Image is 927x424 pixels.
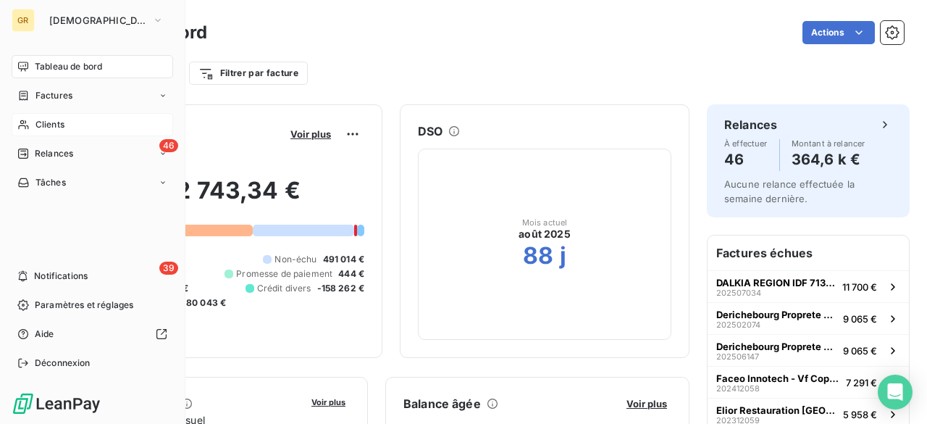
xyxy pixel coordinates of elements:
span: Montant à relancer [792,139,865,148]
span: [DEMOGRAPHIC_DATA] [49,14,146,26]
span: Paramètres et réglages [35,299,133,312]
span: 202507034 [716,288,761,297]
img: Logo LeanPay [12,392,101,415]
h4: 364,6 k € [792,148,865,171]
span: 7 291 € [846,377,877,388]
span: Mois actuel [522,218,568,227]
h2: 882 743,34 € [82,176,364,220]
button: Filtrer par facture [189,62,308,85]
h6: Factures échues [708,236,909,270]
span: Non-échu [274,253,316,266]
span: Tâches [35,176,66,189]
h2: 88 [523,241,553,270]
button: Voir plus [622,397,671,410]
span: 11 700 € [842,281,877,293]
h6: Relances [724,116,777,133]
span: Notifications [34,270,88,283]
span: Elior Restauration [GEOGRAPHIC_DATA] [716,404,837,416]
span: Relances [35,147,73,160]
span: Tableau de bord [35,60,102,73]
span: Derichebourg Proprete et services associes [716,309,837,320]
span: Voir plus [626,398,667,410]
button: Faceo Innotech - Vf Copernic Idf Ouest2024120587 291 € [708,366,909,398]
button: Actions [802,21,875,44]
span: Aide [35,328,54,341]
span: Faceo Innotech - Vf Copernic Idf Ouest [716,373,840,384]
button: Voir plus [286,128,335,141]
a: Paramètres et réglages [12,294,173,317]
span: 202412058 [716,384,760,393]
span: Clients [35,118,64,131]
span: 491 014 € [323,253,364,266]
a: Tâches [12,171,173,194]
span: Derichebourg Proprete et services associes [716,341,837,352]
button: Derichebourg Proprete et services associes2025020749 065 € [708,302,909,334]
span: 5 958 € [843,409,877,420]
span: 46 [159,139,178,152]
span: Crédit divers [257,282,311,295]
span: 39 [159,262,178,275]
span: Déconnexion [35,357,91,370]
span: Aucune relance effectuée la semaine dernière. [724,178,855,204]
span: Voir plus [290,128,331,140]
span: -80 043 € [182,296,226,309]
a: Factures [12,84,173,107]
div: Open Intercom Messenger [878,375,913,410]
span: 444 € [338,267,364,280]
span: 202506147 [716,352,759,361]
span: août 2025 [519,227,570,241]
span: À effectuer [724,139,768,148]
button: Derichebourg Proprete et services associes2025061479 065 € [708,334,909,366]
a: Aide [12,323,173,346]
a: Clients [12,113,173,136]
a: 46Relances [12,142,173,165]
span: -158 262 € [317,282,365,295]
span: 202502074 [716,320,760,329]
h2: j [560,241,566,270]
button: DALKIA REGION IDF 7135020250703411 700 € [708,270,909,302]
span: Voir plus [311,397,345,407]
h4: 46 [724,148,768,171]
span: 9 065 € [843,345,877,357]
h6: DSO [418,122,442,140]
a: Tableau de bord [12,55,173,78]
span: 9 065 € [843,313,877,325]
button: Voir plus [307,395,350,408]
span: Factures [35,89,72,102]
span: DALKIA REGION IDF 71350 [716,277,836,288]
span: Promesse de paiement [236,267,332,280]
h6: Balance âgée [403,395,481,412]
div: GR [12,9,35,32]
